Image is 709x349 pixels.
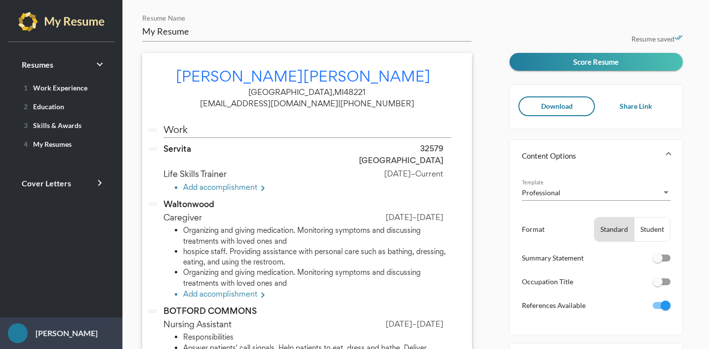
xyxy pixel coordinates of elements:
[412,212,417,222] span: –
[20,84,87,92] span: Work Experience
[183,182,451,195] li: Add accomplishment
[510,172,682,335] div: Content Options
[522,300,670,320] li: References Available
[598,96,674,116] button: Share Link
[510,53,683,71] button: Score Resume
[183,225,451,246] li: Organizing and giving medication. Monitoring symptoms and discussing treatments with loved ones and
[183,289,451,302] li: Add accomplishment
[12,117,111,133] a: 3Skills & Awards
[183,332,451,342] li: Responsibilities
[522,187,670,198] mat-select: Template
[20,140,72,148] span: My Resumes
[359,143,443,166] span: 32579 [GEOGRAPHIC_DATA]
[634,218,670,241] button: Student
[522,151,659,161] mat-panel-title: Content Options
[417,212,443,222] span: [DATE]
[200,98,338,109] span: [EMAIL_ADDRESS][DOMAIN_NAME]
[183,246,451,267] li: hospice staff. Providing assistance with personal care such as bathing, dressing, eating, and usi...
[163,318,236,330] span: Nursing Assistant
[522,276,670,296] li: Occupation Title
[20,121,81,130] span: Skills & Awards
[522,252,670,272] li: Summary Statement
[146,124,158,136] i: drag_handle
[522,188,560,197] span: Professional
[411,169,415,179] span: –
[340,98,414,109] span: [PHONE_NUMBER]
[24,140,28,148] span: 4
[176,66,303,86] span: [PERSON_NAME]
[510,33,683,45] p: Resume saved
[20,102,64,111] span: Education
[620,102,652,110] span: Share Link
[415,169,443,179] span: Current
[163,198,214,210] span: Waltonwood
[163,143,191,155] span: Servita
[248,87,334,97] span: [GEOGRAPHIC_DATA],
[386,212,412,222] span: [DATE]
[12,80,111,95] a: 1Work Experience
[303,66,431,86] span: [PERSON_NAME]
[522,217,670,242] li: Format
[147,143,159,155] i: drag_handle
[386,319,412,329] span: [DATE]
[28,327,98,339] p: [PERSON_NAME]
[12,136,111,152] a: 4My Resumes
[163,168,231,179] span: Life Skills Trainer
[24,121,28,130] span: 3
[183,267,451,288] li: Organizing and giving medication. Monitoring symptoms and discussing treatments with loved ones and
[412,319,417,329] span: –
[674,34,683,42] i: done_all
[573,57,619,66] span: Score Resume
[338,98,340,109] span: |
[94,58,106,70] i: keyboard_arrow_right
[257,290,269,302] mat-icon: keyboard_arrow_right
[94,177,106,189] i: keyboard_arrow_right
[163,212,206,223] span: Caregiver
[22,60,53,69] span: Resumes
[541,102,573,110] span: Download
[24,102,28,111] span: 2
[384,169,411,179] span: [DATE]
[18,12,105,32] img: my-resume-light.png
[257,183,269,195] mat-icon: keyboard_arrow_right
[510,140,682,172] mat-expansion-panel-header: Content Options
[518,96,595,116] button: Download
[594,218,634,241] button: Standard
[22,178,71,188] span: Cover Letters
[24,84,28,92] span: 1
[12,98,111,114] a: 2Education
[344,87,365,97] span: 48221
[142,25,472,38] input: Resume Name
[147,198,159,211] i: drag_handle
[417,319,443,329] span: [DATE]
[334,87,344,97] span: MI
[163,305,257,317] span: BOTFORD COMMONS
[147,305,159,317] i: drag_handle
